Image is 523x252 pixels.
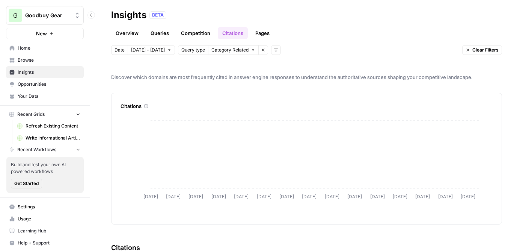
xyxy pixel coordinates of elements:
a: Home [6,42,84,54]
span: Recent Grids [17,111,45,118]
a: Queries [146,27,173,39]
a: Opportunities [6,78,84,90]
span: New [36,30,47,37]
button: Recent Workflows [6,144,84,155]
a: Pages [251,27,274,39]
a: Learning Hub [6,225,84,237]
span: Opportunities [18,81,80,88]
span: Insights [18,69,80,76]
span: Category Related [211,47,249,53]
button: Clear Filters [462,45,502,55]
span: Your Data [18,93,80,100]
tspan: [DATE] [188,194,203,199]
tspan: [DATE] [143,194,158,199]
a: Citations [218,27,248,39]
button: Recent Grids [6,109,84,120]
tspan: [DATE] [234,194,249,199]
span: Build and test your own AI powered workflows [11,161,79,175]
tspan: [DATE] [211,194,226,199]
tspan: [DATE] [302,194,317,199]
tspan: [DATE] [279,194,294,199]
span: Refresh Existing Content [26,123,80,129]
tspan: [DATE] [415,194,430,199]
button: [DATE] - [DATE] [128,45,175,55]
a: Your Data [6,90,84,102]
span: Settings [18,203,80,210]
span: Discover which domains are most frequently cited in answer engine responses to understand the aut... [111,73,502,81]
tspan: [DATE] [257,194,271,199]
tspan: [DATE] [393,194,407,199]
span: Date [115,47,125,53]
span: Goodbuy Gear [25,12,71,19]
span: [DATE] - [DATE] [131,47,165,53]
button: Category Related [208,45,258,55]
a: Settings [6,201,84,213]
a: Insights [6,66,84,78]
span: Learning Hub [18,228,80,234]
tspan: [DATE] [461,194,475,199]
span: Query type [181,47,205,53]
tspan: [DATE] [166,194,181,199]
span: Help + Support [18,240,80,246]
button: Help + Support [6,237,84,249]
a: Browse [6,54,84,66]
span: G [13,11,18,20]
span: Write Informational Article [26,135,80,141]
a: Usage [6,213,84,225]
tspan: [DATE] [370,194,385,199]
div: Insights [111,9,146,21]
tspan: [DATE] [347,194,362,199]
span: Clear Filters [472,47,499,53]
a: Overview [111,27,143,39]
a: Refresh Existing Content [14,120,84,132]
tspan: [DATE] [438,194,453,199]
tspan: [DATE] [325,194,339,199]
button: New [6,28,84,39]
span: Usage [18,216,80,222]
a: Write Informational Article [14,132,84,144]
a: Competition [176,27,215,39]
div: Citations [121,102,493,110]
button: Workspace: Goodbuy Gear [6,6,84,25]
span: Get Started [14,180,39,187]
span: Recent Workflows [17,146,56,153]
div: BETA [149,11,166,19]
span: Browse [18,57,80,64]
span: Home [18,45,80,52]
button: Get Started [11,179,42,188]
